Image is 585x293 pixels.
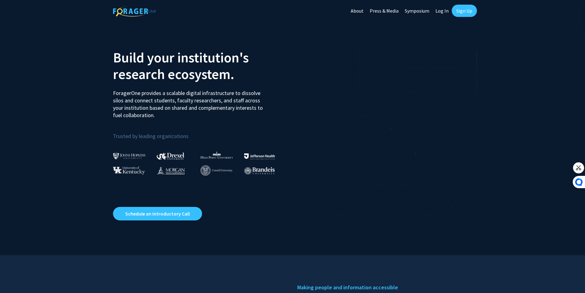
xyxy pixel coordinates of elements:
[113,6,156,17] img: ForagerOne Logo
[244,167,275,175] img: Brandeis University
[113,166,145,175] img: University of Kentucky
[113,85,267,119] p: ForagerOne provides a scalable digital infrastructure to dissolve silos and connect students, fac...
[157,166,185,174] img: Morgan State University
[244,153,275,159] img: Thomas Jefferson University
[201,165,232,176] img: Cornell University
[113,153,146,159] img: Johns Hopkins University
[113,207,202,220] a: Opens in a new tab
[113,124,288,141] p: Trusted by leading organizations
[113,49,288,82] h2: Build your institution's research ecosystem.
[297,283,472,292] h5: Making people and information accessible
[157,152,184,160] img: Drexel University
[452,5,477,17] a: Sign Up
[201,151,233,159] img: High Point University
